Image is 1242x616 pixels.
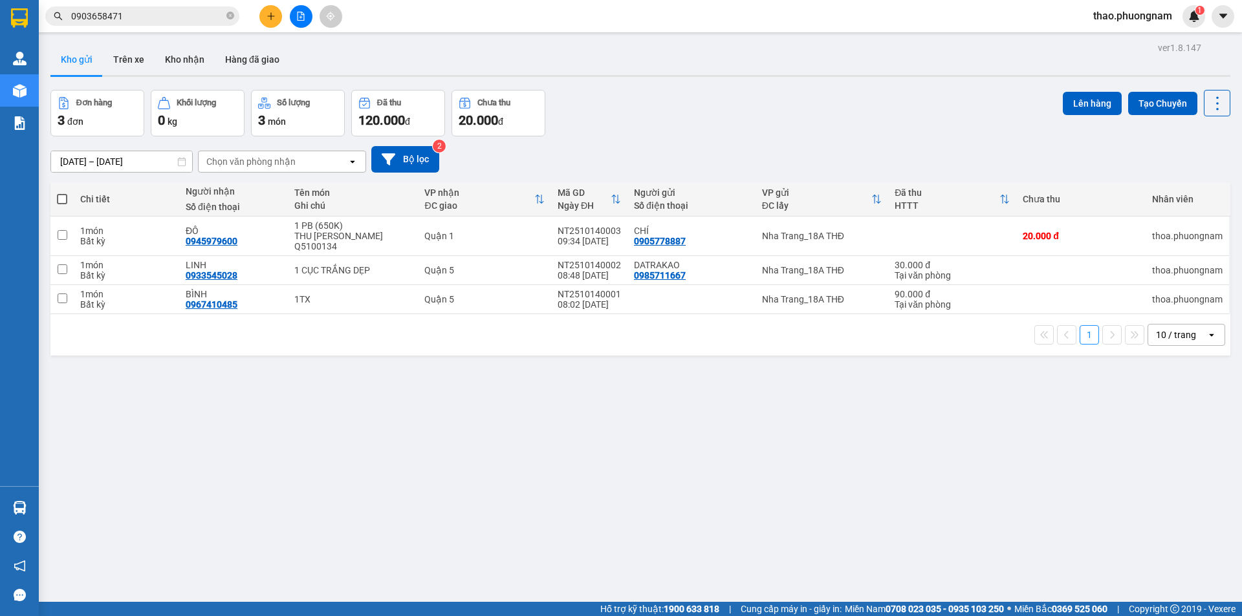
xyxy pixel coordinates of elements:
span: 120.000 [358,112,405,128]
div: NT2510140001 [558,289,621,299]
div: Tại văn phòng [895,299,1010,310]
div: CHÍ [634,226,749,236]
span: Hỗ trợ kỹ thuật: [600,602,719,616]
div: thoa.phuongnam [1152,265,1223,275]
div: Số điện thoại [186,202,281,212]
div: LINH [186,260,281,270]
div: ver 1.8.147 [1158,41,1201,55]
img: icon-new-feature [1188,10,1200,22]
svg: open [347,156,358,167]
div: Quận 5 [424,294,545,304]
button: Kho gửi [50,44,103,75]
span: | [1117,602,1119,616]
span: message [14,589,26,601]
span: Cung cấp máy in - giấy in: [741,602,842,616]
span: file-add [296,12,305,21]
div: Ghi chú [294,200,411,211]
input: Tìm tên, số ĐT hoặc mã đơn [71,9,224,23]
sup: 2 [433,140,446,153]
div: 0967410485 [186,299,237,310]
button: Đơn hàng3đơn [50,90,144,136]
strong: 0708 023 035 - 0935 103 250 [886,604,1004,614]
span: đ [498,116,503,127]
button: Hàng đã giao [215,44,290,75]
th: Toggle SortBy [551,182,627,217]
span: 0 [158,112,165,128]
span: copyright [1170,604,1179,613]
div: Khối lượng [177,98,216,107]
div: 0933545028 [186,270,237,281]
div: Chọn văn phòng nhận [206,155,296,168]
div: 90.000 đ [895,289,1010,299]
div: Quận 1 [424,231,545,241]
strong: 0369 525 060 [1052,604,1107,614]
span: 1 [1197,6,1202,15]
button: Tạo Chuyến [1128,92,1197,115]
span: | [729,602,731,616]
span: Miền Nam [845,602,1004,616]
div: 1 món [80,226,173,236]
img: solution-icon [13,116,27,130]
span: plus [267,12,276,21]
div: Nha Trang_18A THĐ [762,265,882,275]
div: NT2510140003 [558,226,621,236]
div: Bất kỳ [80,236,173,246]
div: HTTT [895,200,999,211]
span: close-circle [226,12,234,19]
strong: 1900 633 818 [664,604,719,614]
div: Bất kỳ [80,299,173,310]
div: VP gửi [762,187,872,198]
div: 0985711667 [634,270,686,281]
span: đ [405,116,410,127]
div: Ngày ĐH [558,200,611,211]
div: ĐÔ [186,226,281,236]
input: Select a date range. [51,151,192,172]
div: Chi tiết [80,194,173,204]
div: BÌNH [186,289,281,299]
span: đơn [67,116,83,127]
div: 0945979600 [186,236,237,246]
div: 0905778887 [634,236,686,246]
button: Trên xe [103,44,155,75]
span: 20.000 [459,112,498,128]
div: Tên món [294,187,411,198]
sup: 1 [1195,6,1204,15]
div: thoa.phuongnam [1152,231,1223,241]
div: Người gửi [634,187,749,198]
th: Toggle SortBy [756,182,889,217]
div: Đã thu [377,98,401,107]
span: search [54,12,63,21]
div: 30.000 đ [895,260,1010,270]
svg: open [1206,330,1217,340]
div: Nha Trang_18A THĐ [762,231,882,241]
div: 1 món [80,289,173,299]
div: Chưa thu [1023,194,1139,204]
span: Miền Bắc [1014,602,1107,616]
span: món [268,116,286,127]
span: kg [168,116,177,127]
img: warehouse-icon [13,52,27,65]
button: Lên hàng [1063,92,1122,115]
div: Đã thu [895,187,999,198]
div: Người nhận [186,186,281,196]
button: Bộ lọc [371,146,439,173]
div: 10 / trang [1156,328,1196,341]
div: Số lượng [277,98,310,107]
img: logo-vxr [11,8,28,28]
div: 09:34 [DATE] [558,236,621,246]
button: file-add [290,5,312,28]
div: 20.000 đ [1023,231,1139,241]
button: Khối lượng0kg [151,90,245,136]
th: Toggle SortBy [418,182,551,217]
span: 3 [58,112,65,128]
div: Nhân viên [1152,194,1223,204]
button: plus [259,5,282,28]
div: NT2510140002 [558,260,621,270]
div: Chưa thu [477,98,510,107]
button: 1 [1080,325,1099,345]
img: warehouse-icon [13,501,27,515]
button: Chưa thu20.000đ [452,90,545,136]
div: ĐC lấy [762,200,872,211]
div: VP nhận [424,187,534,198]
div: Bất kỳ [80,270,173,281]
